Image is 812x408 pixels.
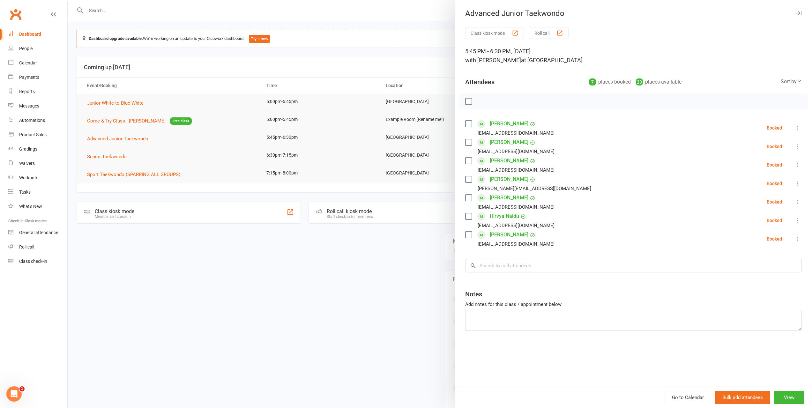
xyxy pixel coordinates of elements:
div: Add notes for this class / appointment below [465,300,802,308]
div: [EMAIL_ADDRESS][DOMAIN_NAME] [478,166,555,174]
a: Reports [8,85,67,99]
a: Dashboard [8,27,67,41]
div: Sort by [781,78,802,86]
span: 1 [19,386,25,391]
a: People [8,41,67,56]
a: What's New [8,199,67,214]
div: Calendar [19,60,37,65]
div: 5:45 PM - 6:30 PM, [DATE] [465,47,802,65]
input: Search to add attendees [465,259,802,272]
div: [PERSON_NAME][EMAIL_ADDRESS][DOMAIN_NAME] [478,184,591,193]
div: Dashboard [19,32,41,37]
a: Gradings [8,142,67,156]
div: Booked [767,163,782,167]
div: [EMAIL_ADDRESS][DOMAIN_NAME] [478,129,555,137]
div: Advanced Junior Taekwondo [455,9,812,18]
div: General attendance [19,230,58,235]
div: Waivers [19,161,35,166]
a: [PERSON_NAME] [490,156,528,166]
div: Tasks [19,189,31,195]
a: Payments [8,70,67,85]
div: Payments [19,75,39,80]
div: Roll call [19,244,34,249]
button: Roll call [529,27,569,39]
button: Bulk add attendees [715,391,770,404]
div: Gradings [19,146,37,152]
button: View [774,391,804,404]
div: Attendees [465,78,495,86]
a: Workouts [8,171,67,185]
a: Messages [8,99,67,113]
a: Hirvya Naidu [490,211,519,221]
a: [PERSON_NAME] [490,193,528,203]
a: General attendance kiosk mode [8,226,67,240]
div: People [19,46,33,51]
div: Booked [767,218,782,223]
a: Roll call [8,240,67,254]
button: Class kiosk mode [465,27,524,39]
div: [EMAIL_ADDRESS][DOMAIN_NAME] [478,203,555,211]
div: 7 [589,78,596,85]
span: with [PERSON_NAME] [465,57,521,63]
div: 23 [636,78,643,85]
div: What's New [19,204,42,209]
a: Calendar [8,56,67,70]
div: places booked [589,78,631,86]
div: Booked [767,237,782,241]
a: [PERSON_NAME] [490,137,528,147]
div: Automations [19,118,45,123]
div: places available [636,78,682,86]
div: [EMAIL_ADDRESS][DOMAIN_NAME] [478,240,555,248]
a: Clubworx [8,6,24,22]
div: [EMAIL_ADDRESS][DOMAIN_NAME] [478,147,555,156]
div: Class check-in [19,259,47,264]
iframe: Intercom live chat [6,386,22,402]
div: Booked [767,200,782,204]
div: Booked [767,181,782,186]
div: Product Sales [19,132,47,137]
div: Booked [767,126,782,130]
div: [EMAIL_ADDRESS][DOMAIN_NAME] [478,221,555,230]
div: Messages [19,103,39,108]
a: Product Sales [8,128,67,142]
div: Reports [19,89,35,94]
a: Class kiosk mode [8,254,67,269]
a: Tasks [8,185,67,199]
span: at [GEOGRAPHIC_DATA] [521,57,583,63]
a: [PERSON_NAME] [490,174,528,184]
div: Workouts [19,175,38,180]
a: [PERSON_NAME] [490,119,528,129]
div: Notes [465,290,482,299]
a: [PERSON_NAME] [490,230,528,240]
div: Booked [767,144,782,149]
a: Automations [8,113,67,128]
a: Go to Calendar [665,391,711,404]
a: Waivers [8,156,67,171]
